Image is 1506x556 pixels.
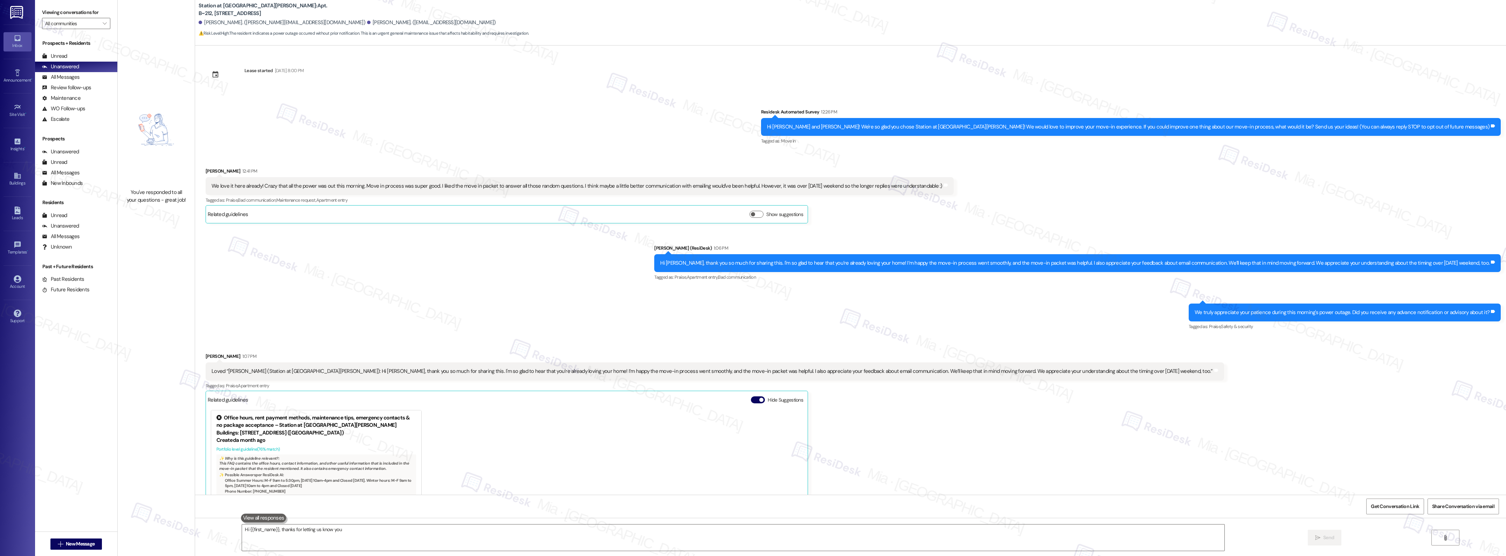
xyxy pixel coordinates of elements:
[238,197,276,203] span: Bad communication ,
[1221,324,1253,329] span: Safety & security
[781,138,795,144] span: Move in
[42,105,85,112] div: WO Follow-ups
[4,32,32,51] a: Inbox
[675,274,686,280] span: Praise ,
[687,274,718,280] span: Apartment entry ,
[768,396,803,404] label: Hide Suggestions
[42,148,79,155] div: Unanswered
[4,101,32,120] a: Site Visit •
[1315,535,1320,541] i: 
[103,21,106,26] i: 
[4,239,32,258] a: Templates •
[212,182,942,190] div: We love it here already! Crazy that all the power was out this morning. Move in process was super...
[226,197,238,203] span: Praise ,
[718,274,756,280] span: Bad communication
[24,145,25,150] span: •
[45,18,99,29] input: All communities
[712,244,728,252] div: 1:06 PM
[367,19,496,26] div: [PERSON_NAME]. ([EMAIL_ADDRESS][DOMAIN_NAME])
[212,368,1213,375] div: Loved “[PERSON_NAME] (Station at [GEOGRAPHIC_DATA][PERSON_NAME]): Hi [PERSON_NAME], thank you so ...
[1323,534,1334,541] span: Send
[1366,499,1424,514] button: Get Conversation Link
[226,383,238,389] span: Praise ,
[216,437,416,444] div: Created a month ago
[1428,499,1499,514] button: Share Conversation via email
[42,63,79,70] div: Unanswered
[42,233,80,240] div: All Messages
[4,135,32,154] a: Insights •
[1432,503,1494,510] span: Share Conversation via email
[42,116,69,123] div: Escalate
[208,396,248,406] div: Related guidelines
[273,67,304,74] div: [DATE] 8:00 PM
[35,199,117,206] div: Residents
[27,249,28,253] span: •
[241,167,257,175] div: 12:41 PM
[4,170,32,189] a: Buildings
[238,383,269,389] span: Apartment entry
[42,159,67,166] div: Unread
[1195,309,1490,316] div: We truly appreciate your patience during this morning's power outage. Did you receive any advance...
[654,244,1501,254] div: [PERSON_NAME] (ResiDesk)
[219,472,413,477] div: ✨ Possible Answer s per ResiDesk AI:
[125,74,187,186] img: empty-state
[206,167,954,177] div: [PERSON_NAME]
[761,108,1501,118] div: Residesk Automated Survey
[42,7,110,18] label: Viewing conversations for
[42,95,81,102] div: Maintenance
[42,53,67,60] div: Unread
[4,273,32,292] a: Account
[42,222,79,230] div: Unanswered
[42,169,80,176] div: All Messages
[199,30,529,37] span: : The resident indicates a power outage occurred without prior notification. This is an urgent ge...
[35,263,117,270] div: Past + Future Residents
[50,538,102,550] button: New Message
[244,67,273,74] div: Lease started
[316,197,347,203] span: Apartment entry
[42,180,83,187] div: New Inbounds
[225,478,413,488] li: Office Summer Hours: M-F 9am to 5:30pm, [DATE] 10am-4pm and Closed [DATE]. Winter hours: M-F 9am ...
[42,286,89,293] div: Future Residents
[25,111,26,116] span: •
[42,212,67,219] div: Unread
[208,211,248,221] div: Related guidelines
[1371,503,1419,510] span: Get Conversation Link
[1209,324,1221,329] span: Praise ,
[1308,530,1342,545] button: Send
[42,74,80,81] div: All Messages
[4,204,32,223] a: Leads
[42,84,91,91] div: Review follow-ups
[4,307,32,326] a: Support
[219,456,413,461] div: ✨ Why is this guideline relevant?:
[225,489,413,494] li: Phone Number: [PHONE_NUMBER]
[31,77,32,82] span: •
[767,123,1490,131] div: Hi [PERSON_NAME] and [PERSON_NAME]! We're so glad you chose Station at [GEOGRAPHIC_DATA][PERSON_N...
[206,353,1224,362] div: [PERSON_NAME]
[10,6,25,19] img: ResiDesk Logo
[42,276,84,283] div: Past Residents
[199,19,365,26] div: [PERSON_NAME]. ([PERSON_NAME][EMAIL_ADDRESS][DOMAIN_NAME])
[199,30,229,36] strong: ⚠️ Risk Level: High
[819,108,837,116] div: 12:26 PM
[241,353,256,360] div: 1:07 PM
[660,259,1490,267] div: Hi [PERSON_NAME], thank you so much for sharing this. I'm so glad to hear that you’re already lov...
[216,454,416,507] div: This FAQ contains the office hours, contact information, and other useful information that is inc...
[242,524,1224,551] textarea: Hi {{first_name}}, thanks
[42,243,72,251] div: Unknown
[125,189,187,204] div: You've responded to all your questions - great job!
[35,40,117,47] div: Prospects + Residents
[216,414,416,437] div: Office hours, rent payment methods, maintenance tips, emergency contacts & no package acceptance ...
[1189,321,1501,332] div: Tagged as:
[206,195,954,205] div: Tagged as:
[654,272,1501,282] div: Tagged as:
[216,446,416,453] div: Portfolio level guideline ( 76 % match)
[199,2,339,17] b: Station at [GEOGRAPHIC_DATA][PERSON_NAME]: Apt. B~212, [STREET_ADDRESS]
[276,197,316,203] span: Maintenance request ,
[761,136,1501,146] div: Tagged as:
[35,135,117,143] div: Prospects
[206,381,1224,391] div: Tagged as:
[766,211,803,218] label: Show suggestions
[1443,535,1448,541] i: 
